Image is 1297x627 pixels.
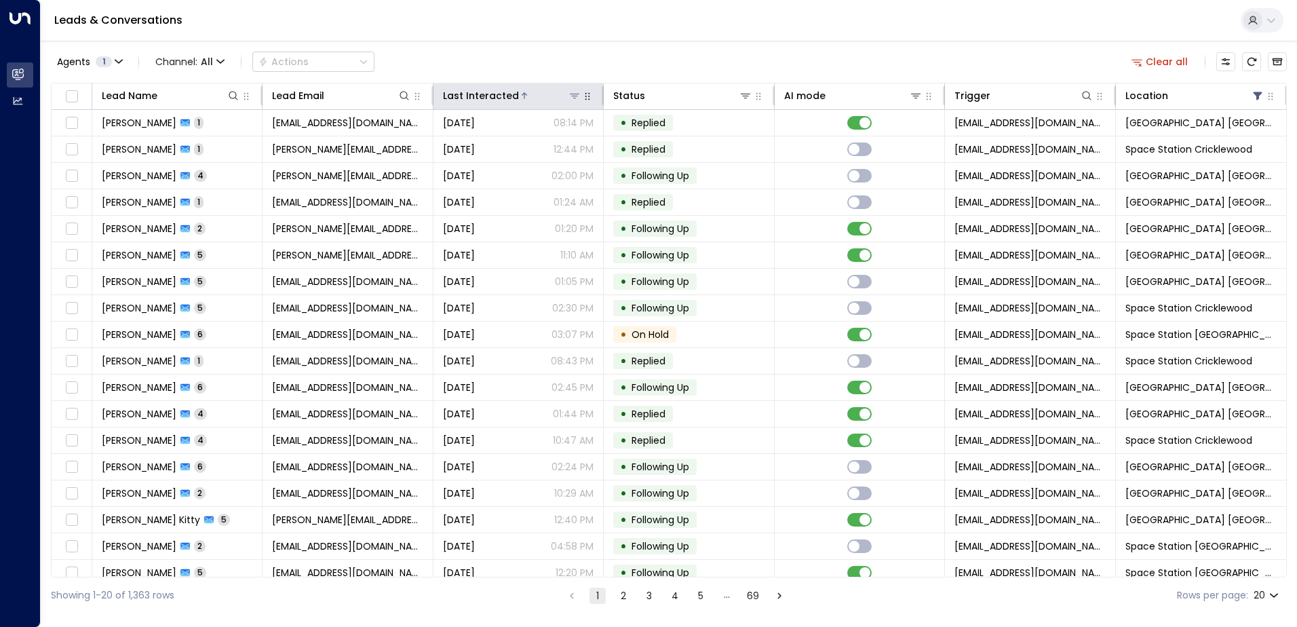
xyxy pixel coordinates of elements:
[693,588,709,604] button: Go to page 5
[954,169,1105,183] span: leads@space-station.co.uk
[554,513,594,527] p: 12:40 PM
[443,539,475,553] span: Mar 21, 2025
[272,487,423,500] span: vkkozyar@gmail.com
[954,275,1105,288] span: leads@space-station.co.uk
[632,275,689,288] span: Following Up
[57,57,90,66] span: Agents
[1125,169,1277,183] span: Space Station St Johns Wood
[63,353,80,370] span: Toggle select row
[553,407,594,421] p: 01:44 PM
[51,588,174,603] div: Showing 1-20 of 1,363 rows
[102,354,176,368] span: Nathan White
[443,328,475,341] span: Mar 03, 2025
[63,300,80,317] span: Toggle select row
[63,326,80,343] span: Toggle select row
[554,116,594,130] p: 08:14 PM
[443,142,475,156] span: Feb 14, 2025
[620,244,627,267] div: •
[1125,381,1277,394] span: Space Station Kilburn
[443,460,475,474] span: Mar 13, 2025
[632,407,665,421] span: Replied
[194,540,206,552] span: 2
[272,566,423,579] span: hoseinarablo2015@gmail.com
[551,354,594,368] p: 08:43 PM
[102,116,176,130] span: Arina Leontjeva
[272,88,324,104] div: Lead Email
[1125,248,1277,262] span: Space Station St Johns Wood
[63,247,80,264] span: Toggle select row
[552,301,594,315] p: 02:30 PM
[102,328,176,341] span: Mike Lavulo
[1216,52,1235,71] button: Customize
[272,407,423,421] span: av83@mailo.com
[272,142,423,156] span: sophie@sophiemail.net
[63,88,80,105] span: Toggle select all
[1125,301,1252,315] span: Space Station Cricklewood
[1125,275,1277,288] span: Space Station St Johns Wood
[632,169,689,183] span: Following Up
[954,88,990,104] div: Trigger
[620,138,627,161] div: •
[63,432,80,449] span: Toggle select row
[632,460,689,474] span: Following Up
[613,88,645,104] div: Status
[102,407,176,421] span: Antoine Viellard
[1125,434,1252,447] span: Space Station Cricklewood
[954,328,1105,341] span: leads@space-station.co.uk
[641,588,657,604] button: Go to page 3
[954,142,1105,156] span: leads@space-station.co.uk
[551,460,594,474] p: 02:24 PM
[258,56,309,68] div: Actions
[443,222,475,235] span: Feb 25, 2025
[272,513,423,527] span: jappreet.k.kitty@uk.ey.com
[620,164,627,187] div: •
[1125,539,1277,553] span: Space Station Swiss Cottage
[63,565,80,582] span: Toggle select row
[63,485,80,502] span: Toggle select row
[620,217,627,240] div: •
[1125,88,1168,104] div: Location
[1177,588,1248,603] label: Rows per page:
[443,301,475,315] span: Feb 26, 2025
[194,487,206,499] span: 2
[551,381,594,394] p: 02:45 PM
[954,354,1105,368] span: leads@space-station.co.uk
[194,355,204,366] span: 1
[632,195,665,209] span: Replied
[272,354,423,368] span: nbw1971@aol.com
[954,222,1105,235] span: leads@space-station.co.uk
[620,402,627,425] div: •
[194,143,204,155] span: 1
[272,539,423,553] span: wendysims170854@gmail.com
[443,195,475,209] span: Feb 21, 2025
[63,379,80,396] span: Toggle select row
[555,275,594,288] p: 01:05 PM
[102,275,176,288] span: Jenny White
[954,381,1105,394] span: leads@space-station.co.uk
[252,52,374,72] div: Button group with a nested menu
[632,248,689,262] span: Following Up
[620,482,627,505] div: •
[1242,52,1261,71] span: Refresh
[1125,195,1277,209] span: Space Station St Johns Wood
[443,116,475,130] span: Feb 11, 2025
[744,588,762,604] button: Go to page 69
[771,588,788,604] button: Go to next page
[556,566,594,579] p: 12:20 PM
[252,52,374,72] button: Actions
[1126,52,1194,71] button: Clear all
[954,566,1105,579] span: leads@space-station.co.uk
[620,508,627,531] div: •
[620,561,627,584] div: •
[632,513,689,527] span: Following Up
[784,88,826,104] div: AI mode
[194,381,206,393] span: 6
[784,88,923,104] div: AI mode
[194,302,206,313] span: 5
[632,328,669,341] span: On Hold
[102,487,176,500] span: Wasyl Koziar
[667,588,683,604] button: Go to page 4
[272,434,423,447] span: procurement@elserve.co.uk
[551,169,594,183] p: 02:00 PM
[632,487,689,500] span: Following Up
